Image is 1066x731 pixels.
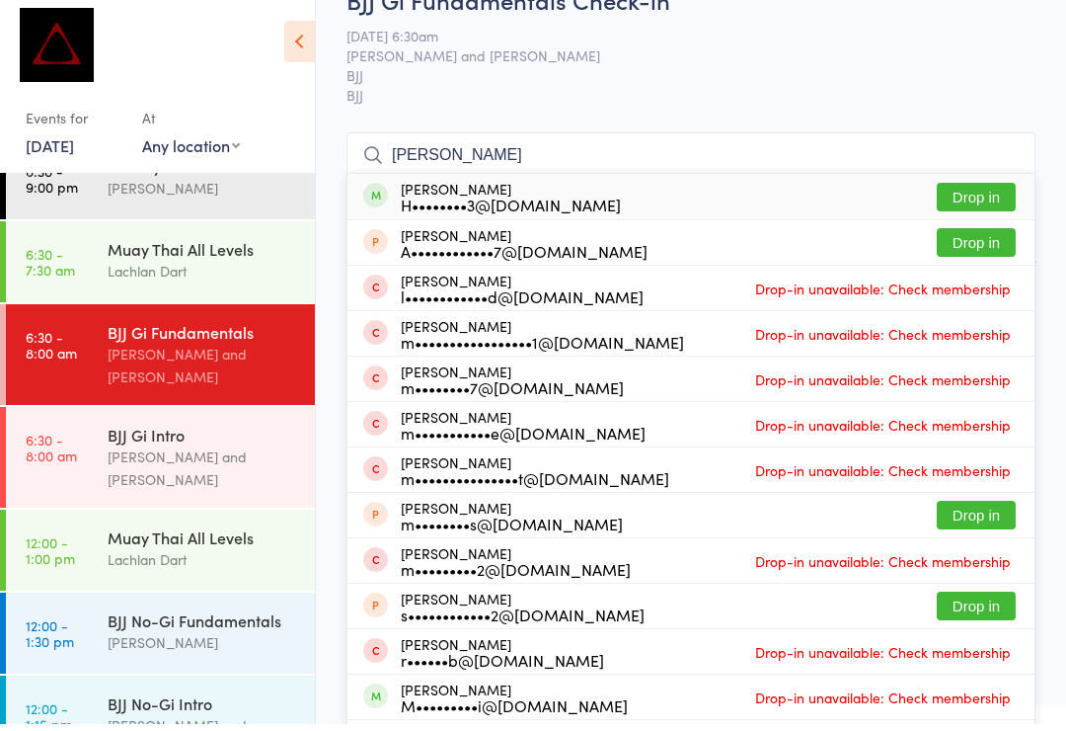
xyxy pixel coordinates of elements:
div: [PERSON_NAME] [108,184,298,206]
div: At [142,109,240,141]
time: 12:00 - 1:30 pm [26,624,74,656]
div: Lachlan Dart [108,555,298,578]
div: Muay Thai All Levels [108,533,298,555]
div: [PERSON_NAME] [401,643,604,675]
div: [PERSON_NAME] [401,370,624,402]
span: Drop-in unavailable: Check membership [750,690,1016,719]
time: 6:30 - 8:00 am [26,336,77,367]
span: Drop-in unavailable: Check membership [750,326,1016,356]
div: m••••••••s@[DOMAIN_NAME] [401,523,623,538]
a: [DATE] [26,141,74,163]
button: Drop in [937,508,1016,536]
time: 6:30 - 7:30 am [26,253,75,284]
img: Dominance MMA Abbotsford [20,15,94,89]
div: Lachlan Dart [108,267,298,289]
div: [PERSON_NAME] [401,552,631,584]
span: BJJ [346,92,1035,112]
div: r••••••b@[DOMAIN_NAME] [401,659,604,675]
div: Any location [142,141,240,163]
div: m•••••••••••e@[DOMAIN_NAME] [401,432,646,447]
div: [PERSON_NAME] [401,325,684,357]
div: M•••••••••i@[DOMAIN_NAME] [401,704,628,720]
div: BJJ No-Gi Intro [108,699,298,721]
span: Drop-in unavailable: Check membership [750,644,1016,674]
button: Drop in [937,190,1016,218]
span: Drop-in unavailable: Check membership [750,417,1016,447]
div: H••••••••3@[DOMAIN_NAME] [401,203,621,219]
a: 6:30 -9:00 pmS&C Gym[PERSON_NAME] [6,145,315,226]
div: Muay Thai All Levels [108,245,298,267]
a: 12:00 -1:00 pmMuay Thai All LevelsLachlan Dart [6,517,315,598]
div: [PERSON_NAME] and [PERSON_NAME] [108,452,298,498]
div: [PERSON_NAME] [401,416,646,447]
time: 12:00 - 1:00 pm [26,541,75,573]
div: m•••••••••••••••t@[DOMAIN_NAME] [401,477,669,493]
div: l••••••••••••d@[DOMAIN_NAME] [401,295,644,311]
div: [PERSON_NAME] [401,188,621,219]
div: Events for [26,109,122,141]
a: 12:00 -1:30 pmBJJ No-Gi Fundamentals[PERSON_NAME] [6,600,315,681]
button: Drop in [937,599,1016,627]
div: BJJ Gi Fundamentals [108,328,298,350]
div: BJJ No-Gi Fundamentals [108,616,298,638]
span: Drop-in unavailable: Check membership [750,462,1016,492]
span: [DATE] 6:30am [346,33,1005,52]
div: BJJ Gi Intro [108,431,298,452]
div: [PERSON_NAME] [401,689,628,720]
div: [PERSON_NAME] [401,507,623,538]
span: Drop-in unavailable: Check membership [750,371,1016,401]
div: [PERSON_NAME] [401,234,647,266]
div: [PERSON_NAME] [401,461,669,493]
span: Drop-in unavailable: Check membership [750,281,1016,310]
span: [PERSON_NAME] and [PERSON_NAME] [346,52,1005,72]
div: m•••••••••2@[DOMAIN_NAME] [401,568,631,584]
time: 6:30 - 8:00 am [26,439,77,470]
div: [PERSON_NAME] [108,638,298,661]
div: [PERSON_NAME] [401,598,645,629]
div: [PERSON_NAME] and [PERSON_NAME] [108,350,298,395]
div: s••••••••••••2@[DOMAIN_NAME] [401,613,645,629]
button: Drop in [937,235,1016,264]
a: 6:30 -8:00 amBJJ Gi Intro[PERSON_NAME] and [PERSON_NAME] [6,414,315,515]
div: A••••••••••••7@[DOMAIN_NAME] [401,250,647,266]
time: 6:30 - 9:00 pm [26,170,78,202]
span: BJJ [346,72,1005,92]
div: m•••••••••••••••••1@[DOMAIN_NAME] [401,341,684,357]
span: Drop-in unavailable: Check membership [750,553,1016,583]
a: 6:30 -8:00 amBJJ Gi Fundamentals[PERSON_NAME] and [PERSON_NAME] [6,311,315,412]
div: [PERSON_NAME] [401,280,644,311]
input: Search [346,139,1035,185]
a: 6:30 -7:30 amMuay Thai All LevelsLachlan Dart [6,228,315,309]
div: m••••••••7@[DOMAIN_NAME] [401,386,624,402]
